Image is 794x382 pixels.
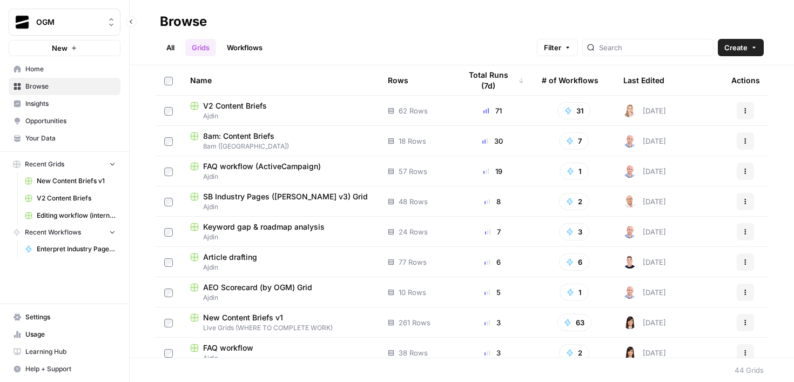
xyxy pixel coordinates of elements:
[9,343,120,360] a: Learning Hub
[399,226,428,237] span: 24 Rows
[9,309,120,326] a: Settings
[190,232,371,242] span: Ajdin
[20,190,120,207] a: V2 Content Briefs
[9,156,120,172] button: Recent Grids
[190,100,371,121] a: V2 Content BriefsAjdin
[731,65,760,95] div: Actions
[25,116,116,126] span: Opportunities
[9,95,120,112] a: Insights
[190,263,371,272] span: Ajdin
[37,193,116,203] span: V2 Content Briefs
[12,12,32,32] img: OGM Logo
[623,195,666,208] div: [DATE]
[190,142,371,151] span: 8am ([GEOGRAPHIC_DATA])
[623,135,636,148] img: 4tx75zylyv1pt3lh6v9ok7bbf875
[557,314,591,331] button: 63
[399,166,427,177] span: 57 Rows
[9,9,120,36] button: Workspace: OGM
[190,191,371,212] a: SB Industry Pages ([PERSON_NAME] v3) GridAjdin
[190,111,371,121] span: Ajdin
[190,323,371,333] span: Live Grids (WHERE TO COMPLETE WORK)
[36,17,102,28] span: OGM
[220,39,269,56] a: Workflows
[25,364,116,374] span: Help + Support
[190,161,371,182] a: FAQ workflow (ActiveCampaign)Ajdin
[461,136,524,146] div: 30
[623,135,666,148] div: [DATE]
[542,65,598,95] div: # of Workflows
[25,99,116,109] span: Insights
[461,196,524,207] div: 8
[25,347,116,357] span: Learning Hub
[623,225,636,238] img: 4tx75zylyv1pt3lh6v9ok7bbf875
[9,130,120,147] a: Your Data
[399,347,428,358] span: 38 Rows
[37,176,116,186] span: New Content Briefs v1
[190,353,371,363] span: Ajdin
[537,39,578,56] button: Filter
[9,78,120,95] a: Browse
[559,132,589,150] button: 7
[203,161,321,172] span: FAQ workflow (ActiveCampaign)
[623,165,666,178] div: [DATE]
[25,330,116,339] span: Usage
[25,64,116,74] span: Home
[623,104,636,117] img: wewu8ukn9mv8ud6xwhkaea9uhsr0
[559,193,589,210] button: 2
[623,286,636,299] img: 4tx75zylyv1pt3lh6v9ok7bbf875
[461,347,524,358] div: 3
[160,13,207,30] div: Browse
[461,226,524,237] div: 7
[559,344,589,361] button: 2
[9,326,120,343] a: Usage
[190,202,371,212] span: Ajdin
[461,257,524,267] div: 6
[190,312,371,333] a: New Content Briefs v1Live Grids (WHERE TO COMPLETE WORK)
[190,282,371,303] a: AEO Scorecard (by OGM) GridAjdin
[203,191,368,202] span: SB Industry Pages ([PERSON_NAME] v3) Grid
[37,211,116,220] span: Editing workflow (internal use)
[9,112,120,130] a: Opportunities
[623,225,666,238] div: [DATE]
[560,163,589,180] button: 1
[623,316,666,329] div: [DATE]
[203,312,283,323] span: New Content Briefs v1
[399,257,427,267] span: 77 Rows
[623,195,636,208] img: 188iwuyvzfh3ydj1fgy9ywkpn8q3
[20,207,120,224] a: Editing workflow (internal use)
[461,166,524,177] div: 19
[9,40,120,56] button: New
[9,360,120,378] button: Help + Support
[25,227,81,237] span: Recent Workflows
[20,172,120,190] a: New Content Briefs v1
[20,240,120,258] a: Enterpret Industry Pages ([PERSON_NAME])
[735,365,764,376] div: 44 Grids
[9,61,120,78] a: Home
[623,104,666,117] div: [DATE]
[623,165,636,178] img: 4tx75zylyv1pt3lh6v9ok7bbf875
[461,317,524,328] div: 3
[399,317,430,328] span: 261 Rows
[623,256,666,269] div: [DATE]
[190,222,371,242] a: Keyword gap & roadmap analysisAjdin
[461,105,524,116] div: 71
[623,346,666,359] div: [DATE]
[399,105,428,116] span: 62 Rows
[185,39,216,56] a: Grids
[461,65,524,95] div: Total Runs (7d)
[623,256,636,269] img: kzka4djjulup9f2j0y3tq81fdk6a
[160,39,181,56] a: All
[190,172,371,182] span: Ajdin
[724,42,748,53] span: Create
[623,65,664,95] div: Last Edited
[203,252,257,263] span: Article drafting
[9,224,120,240] button: Recent Workflows
[52,43,68,53] span: New
[203,282,312,293] span: AEO Scorecard (by OGM) Grid
[203,100,267,111] span: V2 Content Briefs
[25,312,116,322] span: Settings
[399,287,426,298] span: 10 Rows
[190,343,371,363] a: FAQ workflowAjdin
[544,42,561,53] span: Filter
[25,82,116,91] span: Browse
